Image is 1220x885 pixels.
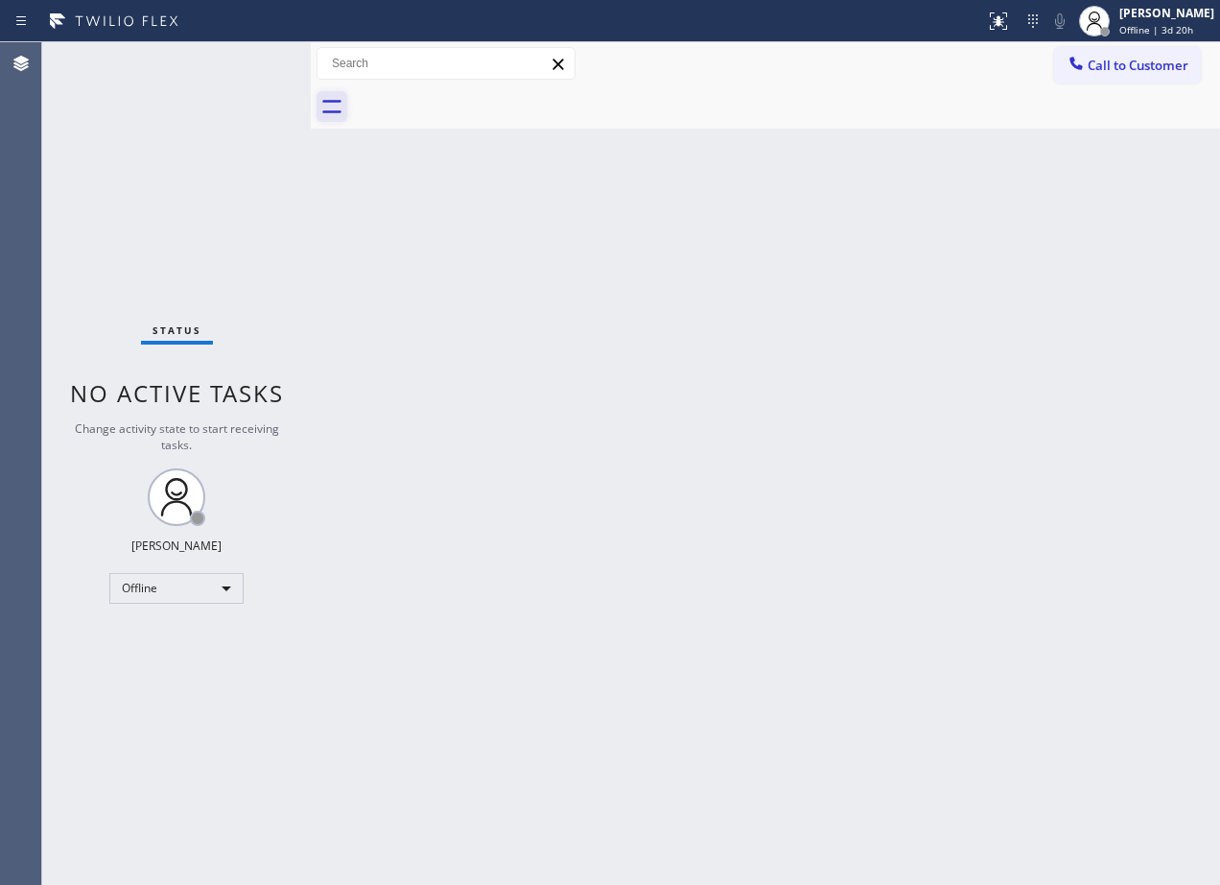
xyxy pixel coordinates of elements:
[152,323,201,337] span: Status
[1046,8,1073,35] button: Mute
[109,573,244,604] div: Offline
[1119,5,1214,21] div: [PERSON_NAME]
[1054,47,1201,84] button: Call to Customer
[70,377,284,409] span: No active tasks
[1119,23,1193,36] span: Offline | 3d 20h
[317,48,575,79] input: Search
[75,420,279,453] span: Change activity state to start receiving tasks.
[1088,57,1188,74] span: Call to Customer
[131,538,222,554] div: [PERSON_NAME]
